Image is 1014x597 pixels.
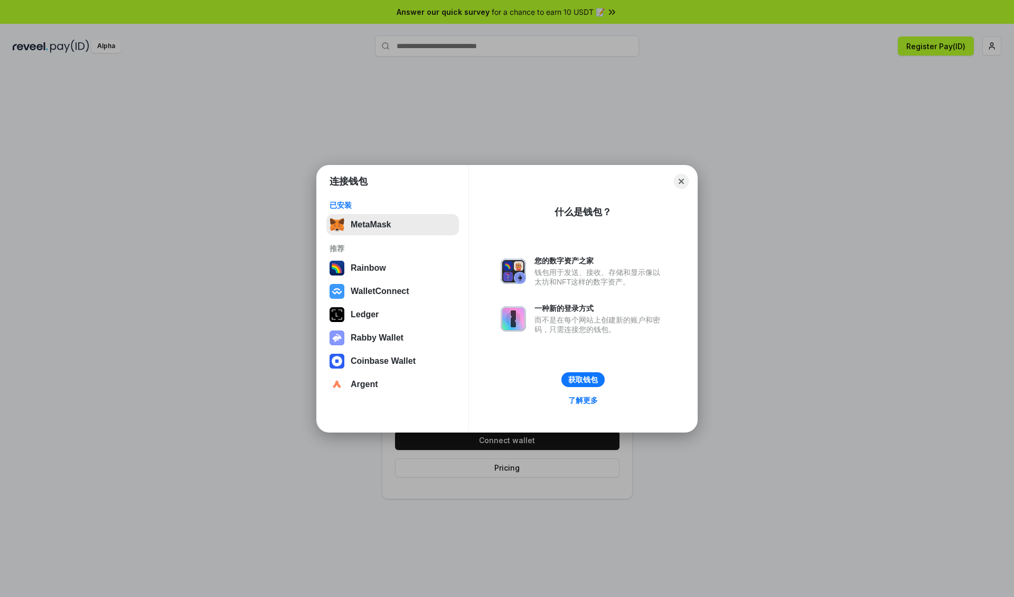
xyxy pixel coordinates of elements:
[561,372,605,387] button: 获取钱包
[534,315,665,334] div: 而不是在每个网站上创建新的账户和密码，只需连接您的钱包。
[351,380,378,389] div: Argent
[674,174,689,189] button: Close
[568,396,598,405] div: 了解更多
[534,304,665,313] div: 一种新的登录方式
[330,261,344,275] img: svg+xml,%3Csvg%20width%3D%22120%22%20height%3D%22120%22%20viewBox%3D%220%200%20120%20120%22%20fil...
[330,217,344,232] img: svg+xml,%3Csvg%20fill%3D%22none%22%20height%3D%2233%22%20viewBox%3D%220%200%2035%2033%22%20width%...
[501,259,526,284] img: svg+xml,%3Csvg%20xmlns%3D%22http%3A%2F%2Fwww.w3.org%2F2000%2Fsvg%22%20fill%3D%22none%22%20viewBox...
[330,377,344,392] img: svg+xml,%3Csvg%20width%3D%2228%22%20height%3D%2228%22%20viewBox%3D%220%200%2028%2028%22%20fill%3D...
[534,268,665,287] div: 钱包用于发送、接收、存储和显示像以太坊和NFT这样的数字资产。
[330,175,368,188] h1: 连接钱包
[351,333,403,343] div: Rabby Wallet
[351,263,386,273] div: Rainbow
[568,375,598,384] div: 获取钱包
[330,307,344,322] img: svg+xml,%3Csvg%20xmlns%3D%22http%3A%2F%2Fwww.w3.org%2F2000%2Fsvg%22%20width%3D%2228%22%20height%3...
[351,220,391,229] div: MetaMask
[351,287,409,296] div: WalletConnect
[326,327,459,348] button: Rabby Wallet
[534,256,665,265] div: 您的数字资产之家
[330,200,456,210] div: 已安装
[326,374,459,395] button: Argent
[351,356,416,366] div: Coinbase Wallet
[326,304,459,325] button: Ledger
[562,393,604,407] a: 了解更多
[330,244,456,253] div: 推荐
[326,281,459,302] button: WalletConnect
[330,354,344,369] img: svg+xml,%3Csvg%20width%3D%2228%22%20height%3D%2228%22%20viewBox%3D%220%200%2028%2028%22%20fill%3D...
[351,310,379,319] div: Ledger
[555,206,612,218] div: 什么是钱包？
[330,284,344,299] img: svg+xml,%3Csvg%20width%3D%2228%22%20height%3D%2228%22%20viewBox%3D%220%200%2028%2028%22%20fill%3D...
[326,214,459,235] button: MetaMask
[501,306,526,332] img: svg+xml,%3Csvg%20xmlns%3D%22http%3A%2F%2Fwww.w3.org%2F2000%2Fsvg%22%20fill%3D%22none%22%20viewBox...
[326,258,459,279] button: Rainbow
[326,351,459,372] button: Coinbase Wallet
[330,330,344,345] img: svg+xml,%3Csvg%20xmlns%3D%22http%3A%2F%2Fwww.w3.org%2F2000%2Fsvg%22%20fill%3D%22none%22%20viewBox...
